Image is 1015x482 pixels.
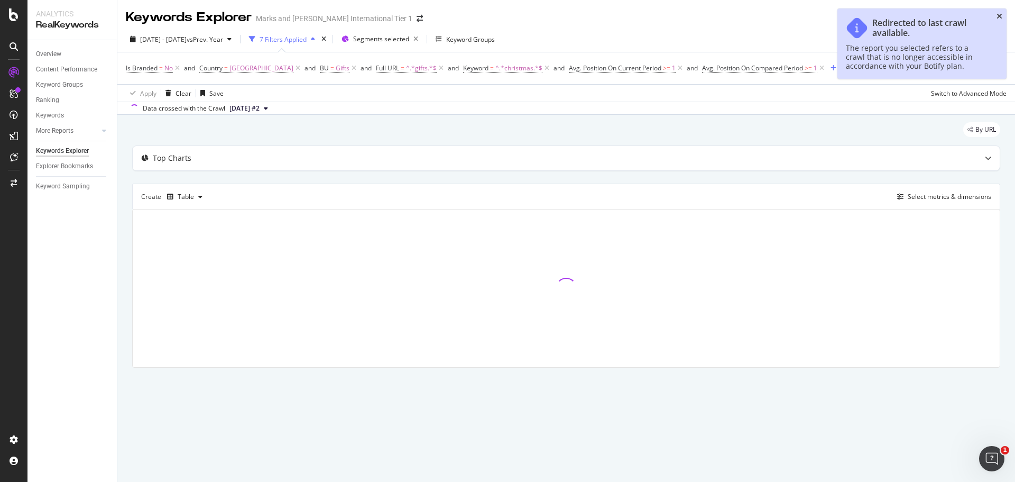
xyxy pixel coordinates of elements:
[304,63,316,73] button: and
[406,61,437,76] span: ^.*gifts.*$
[36,125,99,137] a: More Reports
[36,95,109,106] a: Ranking
[178,194,194,200] div: Table
[805,63,812,72] span: >=
[663,63,670,72] span: >=
[140,89,156,98] div: Apply
[417,15,423,22] div: arrow-right-arrow-left
[36,181,90,192] div: Keyword Sampling
[260,35,307,44] div: 7 Filters Applied
[229,104,260,113] span: 2024 Aug. 22nd #2
[245,31,319,48] button: 7 Filters Applied
[672,61,676,76] span: 1
[159,63,163,72] span: =
[336,61,349,76] span: Gifts
[996,13,1002,20] div: close toast
[143,104,225,113] div: Data crossed with the Crawl
[431,31,499,48] button: Keyword Groups
[36,125,73,137] div: More Reports
[161,85,191,102] button: Clear
[330,63,334,72] span: =
[36,79,109,90] a: Keyword Groups
[209,89,224,98] div: Save
[126,31,236,48] button: [DATE] - [DATE]vsPrev. Year
[1001,446,1009,454] span: 1
[448,63,459,72] div: and
[553,63,565,73] button: and
[36,161,93,172] div: Explorer Bookmarks
[36,110,64,121] div: Keywords
[126,85,156,102] button: Apply
[36,181,109,192] a: Keyword Sampling
[687,63,698,73] button: and
[126,8,252,26] div: Keywords Explorer
[36,145,89,157] div: Keywords Explorer
[495,61,542,76] span: ^.*christmas.*$
[361,63,372,72] div: and
[702,63,803,72] span: Avg. Position On Compared Period
[687,63,698,72] div: and
[224,63,228,72] span: =
[975,126,996,133] span: By URL
[256,13,412,24] div: Marks and [PERSON_NAME] International Tier 1
[569,63,661,72] span: Avg. Position On Current Period
[931,89,1007,98] div: Switch to Advanced Mode
[893,190,991,203] button: Select metrics & dimensions
[36,64,97,75] div: Content Performance
[176,89,191,98] div: Clear
[979,446,1004,471] iframe: Intercom live chat
[846,43,988,70] div: The report you selected refers to a crawl that is no longer accessible in accordance with your Bo...
[553,63,565,72] div: and
[36,49,109,60] a: Overview
[184,63,195,72] div: and
[163,188,207,205] button: Table
[36,19,108,31] div: RealKeywords
[36,145,109,157] a: Keywords Explorer
[187,35,223,44] span: vs Prev. Year
[36,49,61,60] div: Overview
[908,192,991,201] div: Select metrics & dimensions
[826,62,869,75] button: Add Filter
[376,63,399,72] span: Full URL
[36,8,108,19] div: Analytics
[164,61,173,76] span: No
[319,34,328,44] div: times
[229,61,293,76] span: [GEOGRAPHIC_DATA]
[199,63,223,72] span: Country
[304,63,316,72] div: and
[463,63,488,72] span: Keyword
[401,63,404,72] span: =
[927,85,1007,102] button: Switch to Advanced Mode
[141,188,207,205] div: Create
[36,95,59,106] div: Ranking
[446,35,495,44] div: Keyword Groups
[448,63,459,73] button: and
[126,63,158,72] span: Is Branded
[337,31,422,48] button: Segments selected
[196,85,224,102] button: Save
[490,63,494,72] span: =
[36,79,83,90] div: Keyword Groups
[36,161,109,172] a: Explorer Bookmarks
[36,110,109,121] a: Keywords
[225,102,272,115] button: [DATE] #2
[36,64,109,75] a: Content Performance
[353,34,409,43] span: Segments selected
[963,122,1000,137] div: legacy label
[320,63,329,72] span: BU
[153,153,191,163] div: Top Charts
[184,63,195,73] button: and
[872,18,988,38] div: Redirected to last crawl available.
[361,63,372,73] button: and
[140,35,187,44] span: [DATE] - [DATE]
[814,61,817,76] span: 1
